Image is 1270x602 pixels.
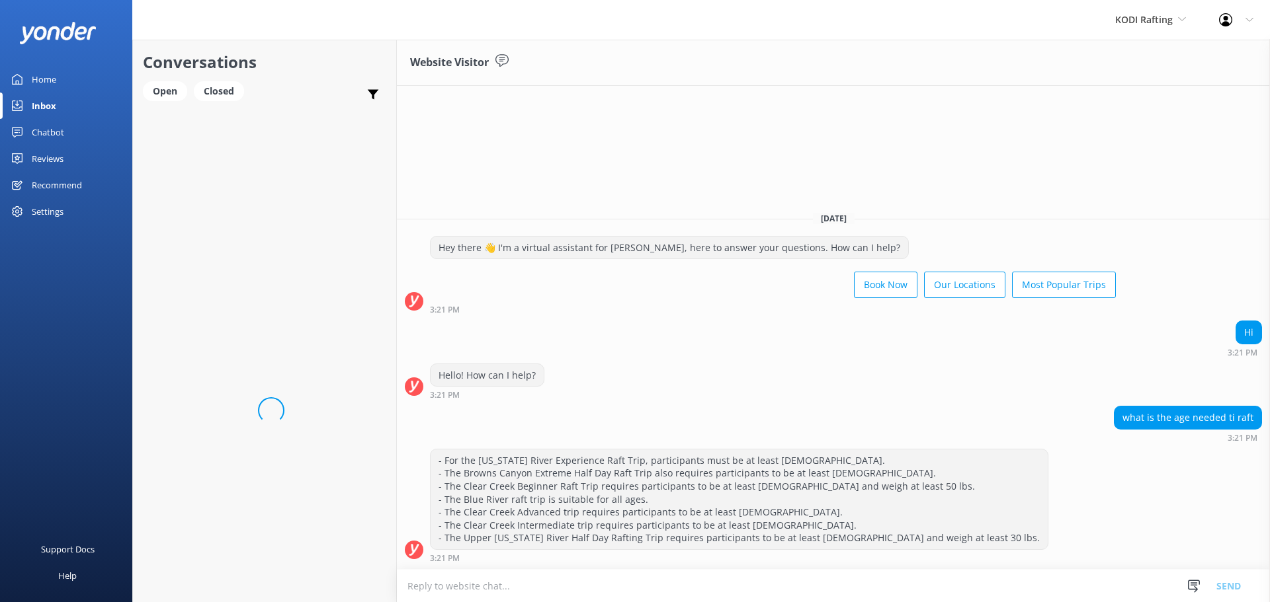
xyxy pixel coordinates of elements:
button: Book Now [854,272,917,298]
div: - For the [US_STATE] River Experience Raft Trip, participants must be at least [DEMOGRAPHIC_DATA]... [431,449,1048,549]
div: Closed [194,81,244,101]
div: Chatbot [32,119,64,145]
strong: 3:21 PM [430,554,460,562]
span: KODI Rafting [1115,13,1173,26]
div: 03:21pm 18-Aug-2025 (UTC -06:00) America/Chihuahua [1228,348,1262,357]
button: Our Locations [924,272,1005,298]
div: Recommend [32,172,82,198]
div: Support Docs [41,536,95,562]
div: Hello! How can I help? [431,364,544,387]
strong: 3:21 PM [430,391,460,399]
h3: Website Visitor [410,54,489,71]
div: Hey there 👋 I'm a virtual assistant for [PERSON_NAME], here to answer your questions. How can I h... [431,237,908,259]
strong: 3:21 PM [430,306,460,314]
div: Inbox [32,93,56,119]
strong: 3:21 PM [1228,434,1257,442]
div: what is the age needed ti raft [1115,406,1261,429]
img: yonder-white-logo.png [20,22,96,44]
div: Hi [1236,321,1261,344]
button: Most Popular Trips [1012,272,1116,298]
div: Settings [32,198,63,225]
div: 03:21pm 18-Aug-2025 (UTC -06:00) America/Chihuahua [1114,433,1262,442]
span: [DATE] [813,213,855,224]
div: 03:21pm 18-Aug-2025 (UTC -06:00) America/Chihuahua [430,553,1048,562]
div: 03:21pm 18-Aug-2025 (UTC -06:00) America/Chihuahua [430,305,1116,314]
a: Open [143,83,194,98]
div: Home [32,66,56,93]
div: Open [143,81,187,101]
div: Help [58,562,77,589]
div: 03:21pm 18-Aug-2025 (UTC -06:00) America/Chihuahua [430,390,544,399]
a: Closed [194,83,251,98]
h2: Conversations [143,50,386,75]
div: Reviews [32,145,63,172]
strong: 3:21 PM [1228,349,1257,357]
